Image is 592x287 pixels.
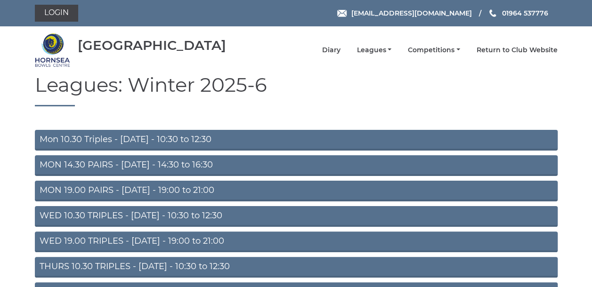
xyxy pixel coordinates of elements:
[35,181,558,201] a: MON 19.00 PAIRS - [DATE] - 19:00 to 21:00
[489,9,496,17] img: Phone us
[337,8,471,18] a: Email [EMAIL_ADDRESS][DOMAIN_NAME]
[408,46,460,55] a: Competitions
[35,5,78,22] a: Login
[35,74,558,106] h1: Leagues: Winter 2025-6
[35,231,558,252] a: WED 19.00 TRIPLES - [DATE] - 19:00 to 21:00
[35,130,558,151] a: Mon 10.30 Triples - [DATE] - 10:30 to 12:30
[337,10,347,17] img: Email
[322,46,340,55] a: Diary
[488,8,548,18] a: Phone us 01964 537776
[502,9,548,17] span: 01964 537776
[477,46,558,55] a: Return to Club Website
[351,9,471,17] span: [EMAIL_ADDRESS][DOMAIN_NAME]
[35,206,558,227] a: WED 10.30 TRIPLES - [DATE] - 10:30 to 12:30
[357,46,391,55] a: Leagues
[35,32,70,68] img: Hornsea Bowls Centre
[78,38,226,53] div: [GEOGRAPHIC_DATA]
[35,155,558,176] a: MON 14.30 PAIRS - [DATE] - 14:30 to 16:30
[35,257,558,278] a: THURS 10.30 TRIPLES - [DATE] - 10:30 to 12:30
